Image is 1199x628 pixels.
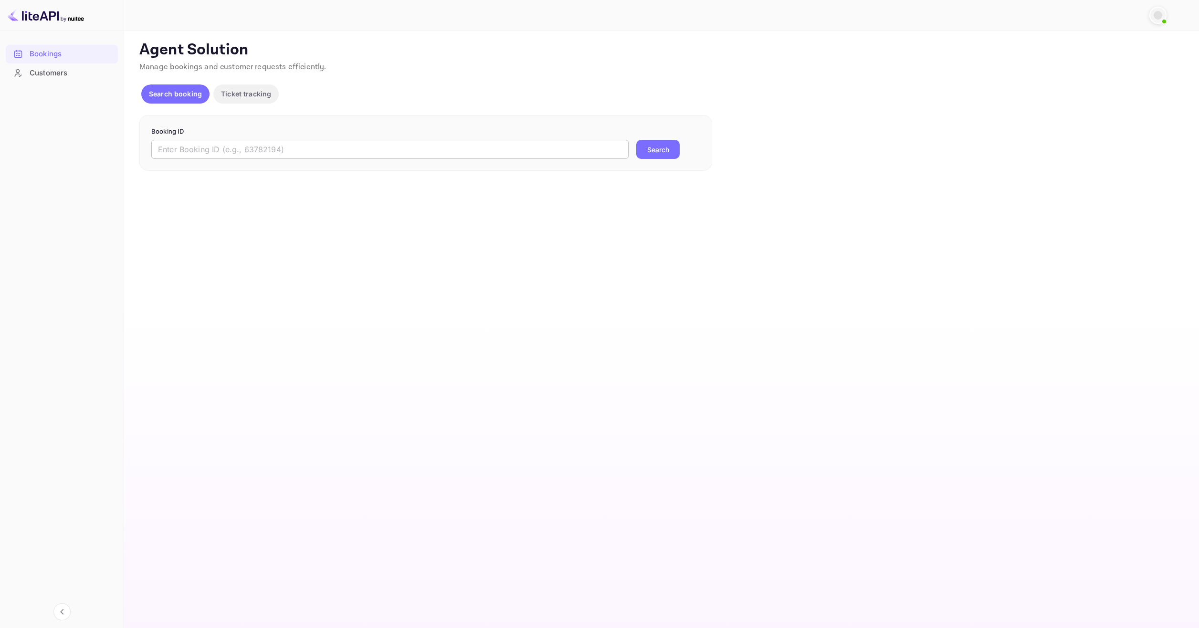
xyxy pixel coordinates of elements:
[6,64,118,83] div: Customers
[636,140,680,159] button: Search
[151,140,629,159] input: Enter Booking ID (e.g., 63782194)
[139,62,326,72] span: Manage bookings and customer requests efficiently.
[6,45,118,63] div: Bookings
[6,45,118,63] a: Bookings
[30,49,113,60] div: Bookings
[6,64,118,82] a: Customers
[8,8,84,23] img: LiteAPI logo
[151,127,700,136] p: Booking ID
[149,89,202,99] p: Search booking
[139,41,1182,60] p: Agent Solution
[30,68,113,79] div: Customers
[53,603,71,620] button: Collapse navigation
[221,89,271,99] p: Ticket tracking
